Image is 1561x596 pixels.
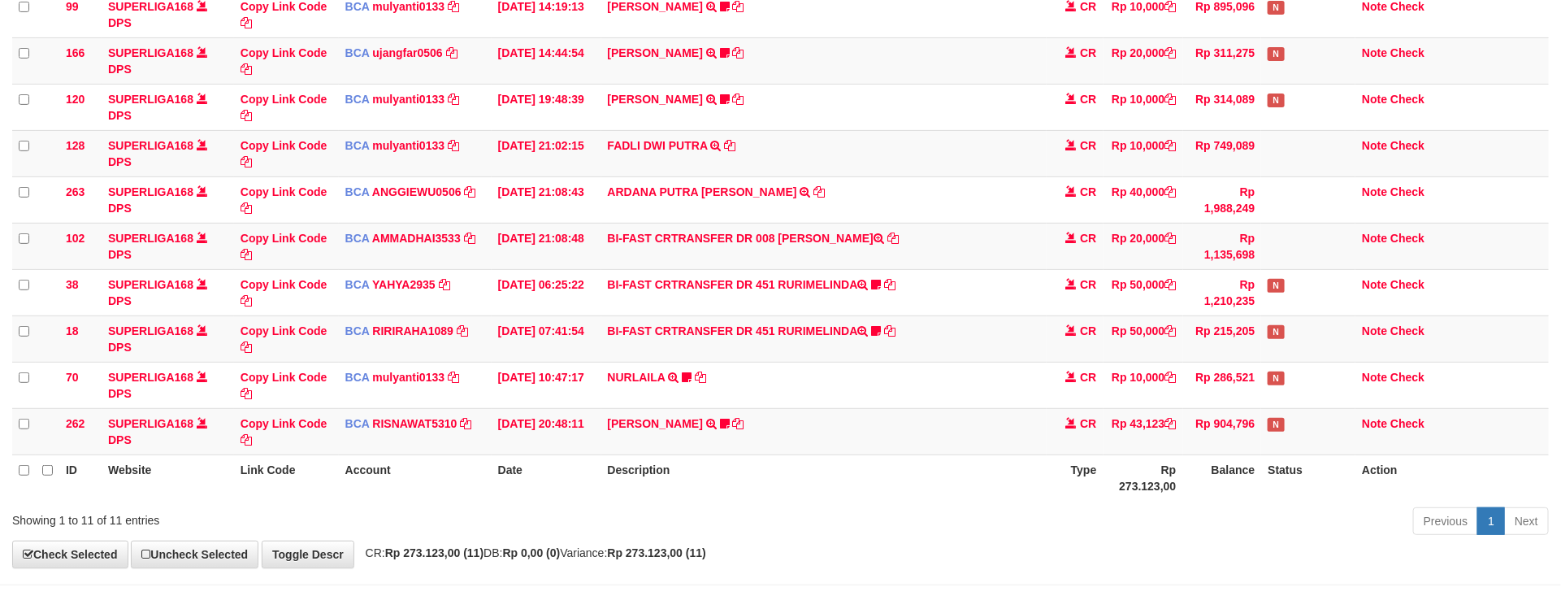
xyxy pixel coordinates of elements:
[884,278,895,291] a: Copy BI-FAST CRTRANSFER DR 451 RURIMELINDA to clipboard
[12,506,638,529] div: Showing 1 to 11 of 11 entries
[1183,408,1262,455] td: Rp 904,796
[1047,455,1104,501] th: Type
[1183,176,1262,223] td: Rp 1,988,249
[608,139,708,152] a: FADLI DWI PUTRA
[1104,455,1183,501] th: Rp 273.123,00
[241,324,327,354] a: Copy Link Code
[460,417,471,430] a: Copy RISNAWAT5310 to clipboard
[1080,324,1096,337] span: CR
[1504,507,1549,535] a: Next
[108,185,193,198] a: SUPERLIGA168
[1183,130,1262,176] td: Rp 749,089
[1183,223,1262,269] td: Rp 1,135,698
[733,417,744,430] a: Copy YOSI EFENDI to clipboard
[1268,372,1284,385] span: Has Note
[1362,417,1387,430] a: Note
[1183,455,1262,501] th: Balance
[102,37,234,84] td: DPS
[1104,223,1183,269] td: Rp 20,000
[241,93,327,122] a: Copy Link Code
[492,176,601,223] td: [DATE] 21:08:43
[1183,84,1262,130] td: Rp 314,089
[1362,371,1387,384] a: Note
[1104,315,1183,362] td: Rp 50,000
[813,185,825,198] a: Copy ARDANA PUTRA PAMUN to clipboard
[102,315,234,362] td: DPS
[1268,94,1284,107] span: Has Note
[1080,185,1096,198] span: CR
[345,185,370,198] span: BCA
[1104,130,1183,176] td: Rp 10,000
[102,223,234,269] td: DPS
[59,455,102,501] th: ID
[1080,46,1096,59] span: CR
[108,324,193,337] a: SUPERLIGA168
[503,546,561,559] strong: Rp 0,00 (0)
[1268,1,1284,15] span: Has Note
[1477,507,1505,535] a: 1
[1165,324,1177,337] a: Copy Rp 50,000 to clipboard
[66,371,79,384] span: 70
[695,371,706,384] a: Copy NURLAILA to clipboard
[1183,315,1262,362] td: Rp 215,205
[12,541,128,568] a: Check Selected
[102,408,234,455] td: DPS
[1104,269,1183,315] td: Rp 50,000
[1165,371,1177,384] a: Copy Rp 10,000 to clipboard
[372,139,444,152] a: mulyanti0133
[372,324,453,337] a: RIRIRAHA1089
[345,324,370,337] span: BCA
[884,324,895,337] a: Copy BI-FAST CRTRANSFER DR 451 RURIMELINDA to clipboard
[372,93,444,106] a: mulyanti0133
[108,46,193,59] a: SUPERLIGA168
[448,139,459,152] a: Copy mulyanti0133 to clipboard
[1165,185,1177,198] a: Copy Rp 40,000 to clipboard
[102,269,234,315] td: DPS
[372,232,461,245] a: AMMADHAI3533
[345,46,370,59] span: BCA
[601,315,1047,362] td: BI-FAST CRTRANSFER DR 451 RURIMELINDA
[724,139,735,152] a: Copy FADLI DWI PUTRA to clipboard
[108,232,193,245] a: SUPERLIGA168
[345,417,370,430] span: BCA
[1390,324,1424,337] a: Check
[102,362,234,408] td: DPS
[1261,455,1355,501] th: Status
[372,46,442,59] a: ujangfar0506
[1390,371,1424,384] a: Check
[234,455,339,501] th: Link Code
[464,232,475,245] a: Copy AMMADHAI3533 to clipboard
[385,546,483,559] strong: Rp 273.123,00 (11)
[1390,93,1424,106] a: Check
[492,130,601,176] td: [DATE] 21:02:15
[131,541,258,568] a: Uncheck Selected
[102,130,234,176] td: DPS
[1104,37,1183,84] td: Rp 20,000
[1413,507,1478,535] a: Previous
[241,139,327,168] a: Copy Link Code
[66,232,85,245] span: 102
[601,455,1047,501] th: Description
[66,324,79,337] span: 18
[1268,325,1284,339] span: Has Note
[1104,176,1183,223] td: Rp 40,000
[608,417,703,430] a: [PERSON_NAME]
[492,455,601,501] th: Date
[1362,46,1387,59] a: Note
[1390,232,1424,245] a: Check
[607,546,705,559] strong: Rp 273.123,00 (11)
[733,93,744,106] a: Copy AKBAR SAPUTR to clipboard
[1390,46,1424,59] a: Check
[1104,84,1183,130] td: Rp 10,000
[1165,46,1177,59] a: Copy Rp 20,000 to clipboard
[492,37,601,84] td: [DATE] 14:44:54
[372,278,436,291] a: YAHYA2935
[1362,185,1387,198] a: Note
[345,139,370,152] span: BCA
[1390,417,1424,430] a: Check
[1080,417,1096,430] span: CR
[608,93,703,106] a: [PERSON_NAME]
[66,417,85,430] span: 262
[108,278,193,291] a: SUPERLIGA168
[601,269,1047,315] td: BI-FAST CRTRANSFER DR 451 RURIMELINDA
